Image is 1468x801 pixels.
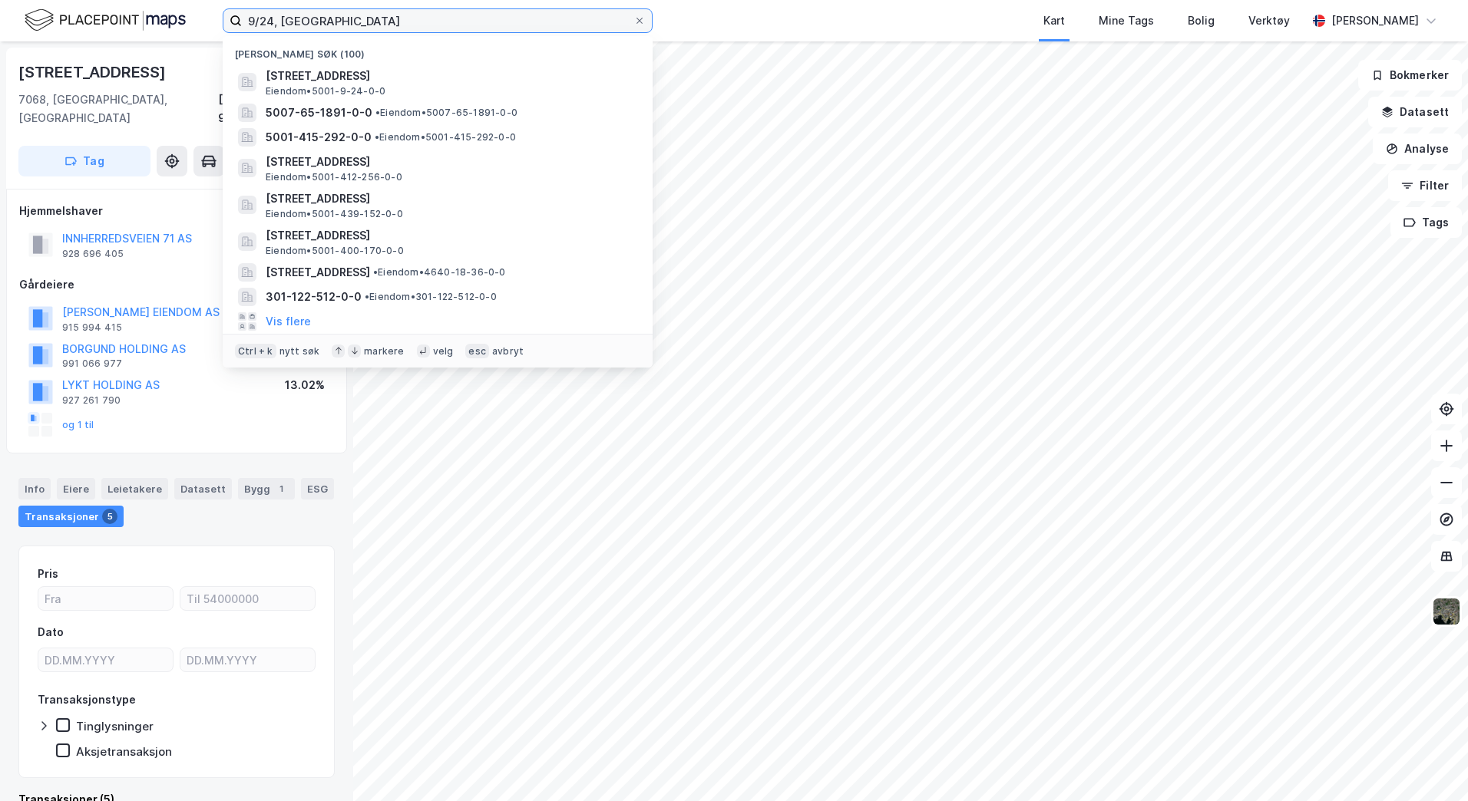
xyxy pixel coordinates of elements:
div: Ctrl + k [235,344,276,359]
button: Filter [1388,170,1462,201]
img: logo.f888ab2527a4732fd821a326f86c7f29.svg [25,7,186,34]
span: Eiendom • 5001-412-256-0-0 [266,171,402,183]
button: Analyse [1373,133,1462,164]
div: [PERSON_NAME] søk (100) [223,36,653,64]
span: [STREET_ADDRESS] [266,153,634,171]
input: Til 54000000 [180,587,315,610]
div: Eiere [57,478,95,499]
span: Eiendom • 5001-439-152-0-0 [266,208,403,220]
button: Tag [18,146,150,176]
iframe: Chat Widget [1391,727,1468,801]
div: nytt søk [279,345,320,358]
div: Bolig [1188,12,1215,30]
span: • [375,107,380,118]
button: Datasett [1368,97,1462,127]
div: 991 066 977 [62,358,122,370]
div: Transaksjoner [18,506,124,527]
span: • [375,131,379,143]
div: Transaksjonstype [38,691,136,709]
div: Mine Tags [1099,12,1154,30]
span: Eiendom • 5007-65-1891-0-0 [375,107,517,119]
img: 9k= [1432,597,1461,626]
span: Eiendom • 301-122-512-0-0 [365,291,497,303]
div: Leietakere [101,478,168,499]
div: 5 [102,509,117,524]
input: DD.MM.YYYY [38,648,173,671]
span: Eiendom • 5001-415-292-0-0 [375,131,516,143]
div: [STREET_ADDRESS] [18,60,169,84]
input: DD.MM.YYYY [180,648,315,671]
div: Gårdeiere [19,275,334,294]
div: [GEOGRAPHIC_DATA], 9/24 [218,91,335,127]
input: Søk på adresse, matrikkel, gårdeiere, leietakere eller personer [242,9,633,32]
span: [STREET_ADDRESS] [266,190,634,208]
span: Eiendom • 5001-9-24-0-0 [266,85,385,97]
div: Kart [1043,12,1065,30]
input: Fra [38,587,173,610]
span: Eiendom • 5001-400-170-0-0 [266,245,404,257]
div: avbryt [492,345,524,358]
div: Info [18,478,51,499]
div: Kontrollprogram for chat [1391,727,1468,801]
div: 13.02% [285,376,325,394]
div: 7068, [GEOGRAPHIC_DATA], [GEOGRAPHIC_DATA] [18,91,218,127]
div: Dato [38,623,64,641]
div: ESG [301,478,334,499]
div: Bygg [238,478,295,499]
div: Datasett [174,478,232,499]
span: 5001-415-292-0-0 [266,128,372,147]
span: [STREET_ADDRESS] [266,263,370,282]
button: Bokmerker [1358,60,1462,91]
button: Vis flere [266,312,311,331]
div: Verktøy [1248,12,1290,30]
div: Pris [38,565,58,583]
div: Hjemmelshaver [19,202,334,220]
span: • [373,266,378,278]
div: Aksjetransaksjon [76,744,172,759]
div: [PERSON_NAME] [1331,12,1419,30]
span: [STREET_ADDRESS] [266,67,634,85]
span: Eiendom • 4640-18-36-0-0 [373,266,506,279]
div: 915 994 415 [62,321,122,334]
div: velg [433,345,454,358]
span: [STREET_ADDRESS] [266,226,634,245]
span: 301-122-512-0-0 [266,288,362,306]
div: 1 [273,481,289,496]
span: • [365,291,369,302]
div: markere [364,345,404,358]
div: 928 696 405 [62,248,124,260]
span: 5007-65-1891-0-0 [266,104,372,122]
div: Tinglysninger [76,719,154,733]
button: Tags [1390,207,1462,238]
div: 927 261 790 [62,394,121,407]
div: esc [465,344,489,359]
